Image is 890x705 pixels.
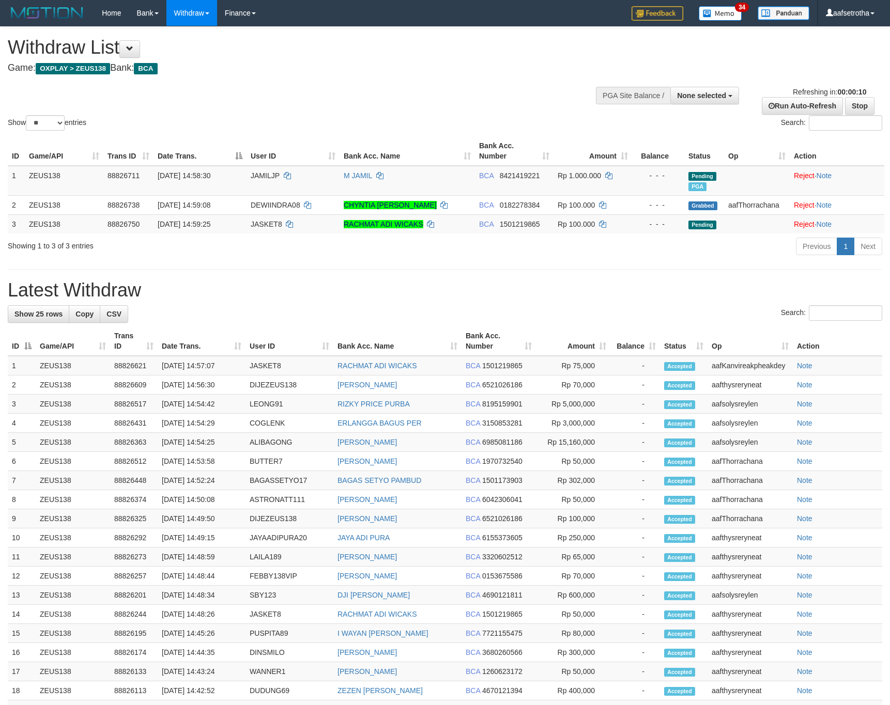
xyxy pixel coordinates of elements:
td: ZEUS138 [36,452,110,471]
td: [DATE] 14:52:24 [158,471,245,490]
a: JAYA ADI PURA [337,534,390,542]
a: RACHMAT ADI WICAKS [344,220,423,228]
a: Note [797,381,812,389]
select: Showentries [26,115,65,131]
td: Rp 302,000 [536,471,610,490]
span: Grabbed [688,201,717,210]
a: Previous [796,238,837,255]
td: - [610,471,660,490]
span: BCA [479,201,494,209]
span: BCA [466,476,480,484]
a: [PERSON_NAME] [337,495,397,504]
th: Op: activate to sort column ascending [708,326,793,356]
a: Reject [794,171,815,180]
span: JASKET8 [251,220,282,228]
td: aafsolysreylen [708,395,793,414]
td: - [610,586,660,605]
a: Note [797,457,812,465]
span: BCA [466,381,480,389]
span: Copy 8195159901 to clipboard [482,400,523,408]
td: ZEUS138 [36,547,110,567]
a: Note [797,438,812,446]
td: ZEUS138 [36,509,110,528]
h1: Latest Withdraw [8,280,882,301]
th: Amount: activate to sort column ascending [536,326,610,356]
td: [DATE] 14:48:44 [158,567,245,586]
td: aafthysreryneat [708,567,793,586]
span: Accepted [664,572,695,581]
a: DJI [PERSON_NAME] [337,591,410,599]
td: aafthysreryneat [708,375,793,395]
td: ZEUS138 [36,375,110,395]
a: Note [797,648,812,656]
span: Rp 100.000 [558,201,595,209]
a: [PERSON_NAME] [337,648,397,656]
td: Rp 75,000 [536,356,610,375]
img: MOTION_logo.png [8,5,86,21]
td: Rp 15,160,000 [536,433,610,452]
a: Stop [845,97,874,115]
td: 88826257 [110,567,158,586]
a: Note [797,553,812,561]
div: Showing 1 to 3 of 3 entries [8,237,363,251]
span: Marked by aafsolysreylen [688,182,707,191]
span: BCA [466,400,480,408]
span: [DATE] 14:59:25 [158,220,210,228]
span: Copy 3150853281 to clipboard [482,419,523,427]
th: Status [684,136,724,166]
td: aafsolysreylen [708,586,793,605]
a: Note [797,534,812,542]
td: ZEUS138 [25,214,103,233]
span: BCA [466,457,480,465]
a: [PERSON_NAME] [337,572,397,580]
a: Note [797,514,812,523]
td: - [610,414,660,433]
span: BCA [466,362,480,370]
td: - [610,490,660,509]
a: BAGAS SETYO PAMBUD [337,476,421,484]
td: 88826273 [110,547,158,567]
td: ZEUS138 [36,605,110,624]
span: BCA [466,610,480,618]
td: PUSPITA89 [245,624,333,643]
td: 10 [8,528,36,547]
span: BCA [466,572,480,580]
td: JAYAADIPURA20 [245,528,333,547]
span: Accepted [664,591,695,600]
img: Button%20Memo.svg [699,6,742,21]
span: Copy 8421419221 to clipboard [500,171,540,180]
td: DIJEZEUS138 [245,509,333,528]
a: ERLANGGA BAGUS PER [337,419,422,427]
td: [DATE] 14:56:30 [158,375,245,395]
td: 11 [8,547,36,567]
td: BUTTER7 [245,452,333,471]
td: Rp 70,000 [536,375,610,395]
th: Amount: activate to sort column ascending [554,136,632,166]
span: BCA [134,63,157,74]
a: [PERSON_NAME] [337,438,397,446]
td: 88826621 [110,356,158,375]
td: Rp 65,000 [536,547,610,567]
a: CSV [100,305,128,323]
img: Feedback.jpg [632,6,683,21]
td: SBY123 [245,586,333,605]
a: Run Auto-Refresh [762,97,843,115]
span: BCA [466,438,480,446]
td: [DATE] 14:45:26 [158,624,245,643]
td: [DATE] 14:57:07 [158,356,245,375]
a: Note [817,201,832,209]
td: ALIBAGONG [245,433,333,452]
td: [DATE] 14:48:59 [158,547,245,567]
td: BAGASSETYO17 [245,471,333,490]
h1: Withdraw List [8,37,583,58]
td: ZEUS138 [36,395,110,414]
label: Search: [781,305,882,321]
td: DIJEZEUS138 [245,375,333,395]
td: [DATE] 14:48:34 [158,586,245,605]
th: Bank Acc. Number: activate to sort column ascending [462,326,536,356]
th: Trans ID: activate to sort column ascending [103,136,154,166]
span: Accepted [664,419,695,428]
th: Trans ID: activate to sort column ascending [110,326,158,356]
td: - [610,356,660,375]
button: None selected [670,87,739,104]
